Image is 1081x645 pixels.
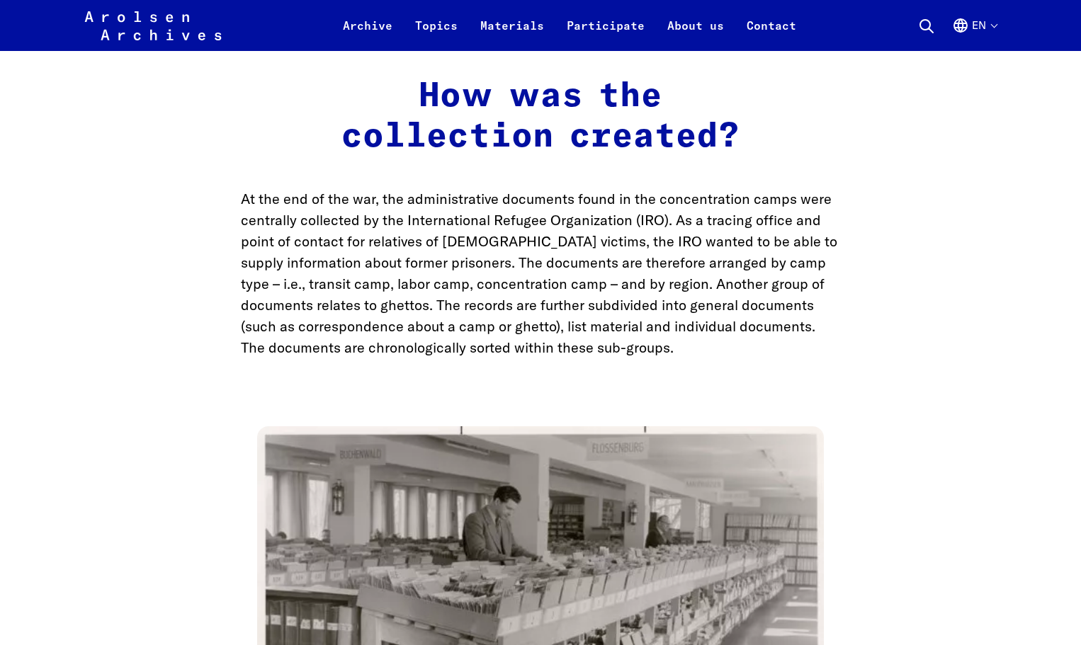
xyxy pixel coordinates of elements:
a: Contact [735,17,808,51]
a: Participate [555,17,656,51]
a: Archive [332,17,404,51]
a: About us [656,17,735,51]
a: Topics [404,17,469,51]
nav: Primary [332,8,808,42]
strong: How was the collection created? [341,79,740,154]
a: Materials [469,17,555,51]
button: English, language selection [952,17,997,51]
p: At the end of the war, the administrative documents found in the concentration camps were central... [241,188,840,358]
